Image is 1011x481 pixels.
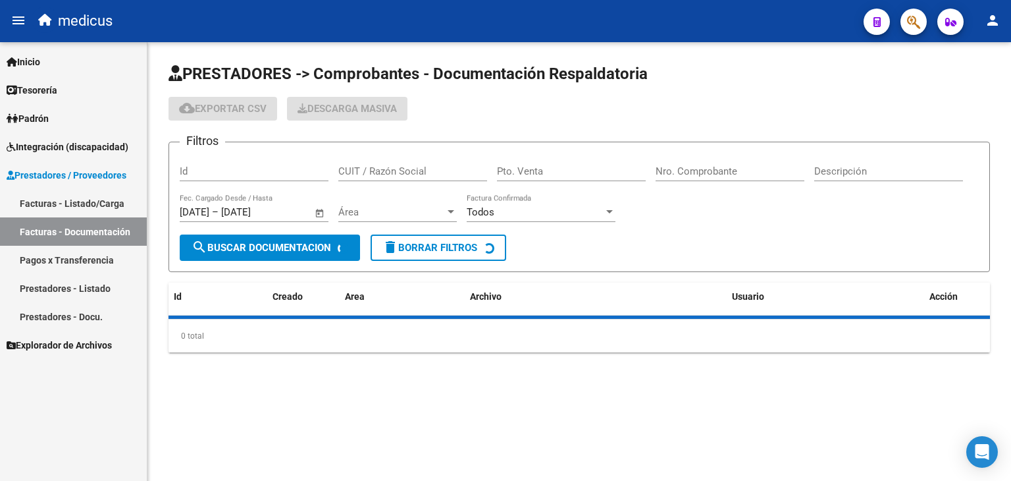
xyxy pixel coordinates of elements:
span: Explorador de Archivos [7,338,112,353]
span: Padrón [7,111,49,126]
datatable-header-cell: Archivo [465,283,727,311]
datatable-header-cell: Acción [924,283,990,311]
mat-icon: cloud_download [179,100,195,116]
datatable-header-cell: Creado [267,283,340,311]
span: Usuario [732,291,764,302]
span: Todos [467,206,494,218]
app-download-masive: Descarga masiva de comprobantes (adjuntos) [287,97,407,121]
input: Fecha inicio [180,206,209,218]
input: Fecha fin [221,206,285,218]
mat-icon: delete [382,239,398,255]
button: Buscar Documentacion [180,235,360,261]
span: medicus [58,7,113,36]
div: 0 total [168,320,990,353]
span: Buscar Documentacion [192,242,331,254]
button: Open calendar [313,206,328,221]
span: Id [174,291,182,302]
span: Tesorería [7,83,57,98]
span: Acción [929,291,958,302]
button: Exportar CSV [168,97,277,121]
datatable-header-cell: Usuario [727,283,924,311]
span: Archivo [470,291,502,302]
span: Inicio [7,55,40,69]
span: Integración (discapacidad) [7,140,128,154]
span: Borrar Filtros [382,242,477,254]
mat-icon: search [192,239,207,255]
span: Area [345,291,365,302]
datatable-header-cell: Area [340,283,465,311]
mat-icon: person [985,13,1000,28]
datatable-header-cell: Id [168,283,221,311]
span: – [212,206,219,218]
button: Descarga Masiva [287,97,407,121]
span: Exportar CSV [179,103,267,115]
mat-icon: menu [11,13,26,28]
h3: Filtros [180,132,225,150]
span: Creado [272,291,303,302]
div: Open Intercom Messenger [966,436,998,468]
span: Prestadores / Proveedores [7,168,126,183]
button: Borrar Filtros [371,235,506,261]
span: Descarga Masiva [298,103,397,115]
span: PRESTADORES -> Comprobantes - Documentación Respaldatoria [168,65,648,83]
span: Área [338,206,445,218]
